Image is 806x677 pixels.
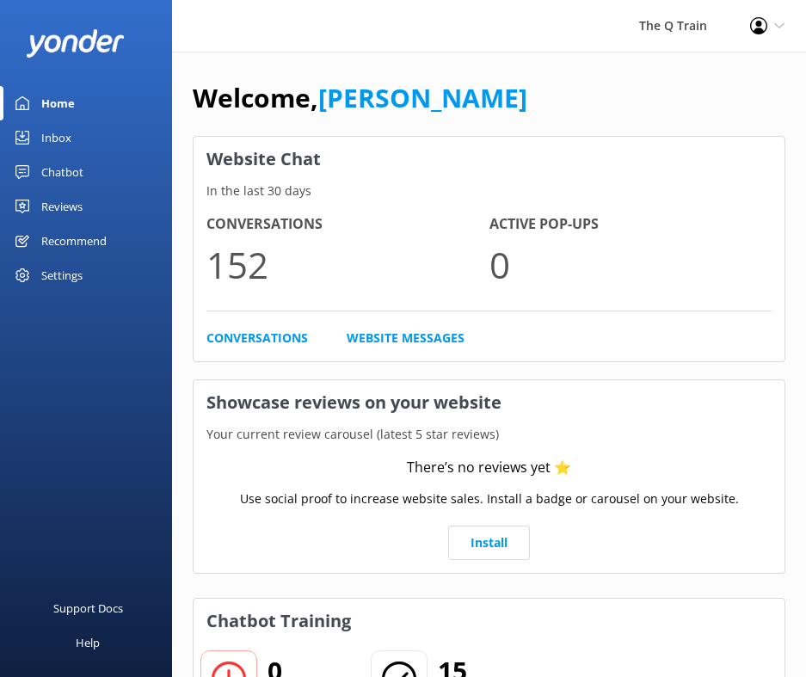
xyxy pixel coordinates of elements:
a: Install [448,526,530,560]
h3: Website Chat [194,137,784,182]
a: Website Messages [347,329,465,348]
div: Support Docs [53,591,123,625]
p: Your current review carousel (latest 5 star reviews) [194,425,784,444]
img: yonder-white-logo.png [26,29,125,58]
p: 152 [206,236,489,293]
h4: Conversations [206,213,489,236]
a: Conversations [206,329,308,348]
p: Use social proof to increase website sales. Install a badge or carousel on your website. [240,489,739,508]
p: In the last 30 days [194,182,784,200]
div: Settings [41,258,83,292]
h4: Active Pop-ups [489,213,772,236]
h1: Welcome, [193,77,527,119]
a: [PERSON_NAME] [318,80,527,115]
h3: Showcase reviews on your website [194,380,784,425]
div: Chatbot [41,155,83,189]
div: Reviews [41,189,83,224]
p: 0 [489,236,772,293]
div: There’s no reviews yet ⭐ [407,457,571,479]
h3: Chatbot Training [194,599,364,643]
div: Home [41,86,75,120]
div: Recommend [41,224,107,258]
div: Inbox [41,120,71,155]
div: Help [76,625,100,660]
